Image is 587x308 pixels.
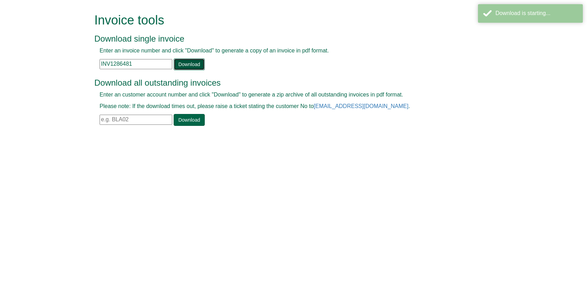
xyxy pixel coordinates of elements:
[174,58,204,70] a: Download
[174,114,204,126] a: Download
[100,102,472,110] p: Please note: If the download times out, please raise a ticket stating the customer No to .
[314,103,408,109] a: [EMAIL_ADDRESS][DOMAIN_NAME]
[100,59,172,69] input: e.g. INV1234
[94,13,477,27] h1: Invoice tools
[495,9,578,17] div: Download is starting...
[100,91,472,99] p: Enter an customer account number and click "Download" to generate a zip archive of all outstandin...
[94,78,477,87] h3: Download all outstanding invoices
[94,34,477,43] h3: Download single invoice
[100,115,172,125] input: e.g. BLA02
[100,47,472,55] p: Enter an invoice number and click "Download" to generate a copy of an invoice in pdf format.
